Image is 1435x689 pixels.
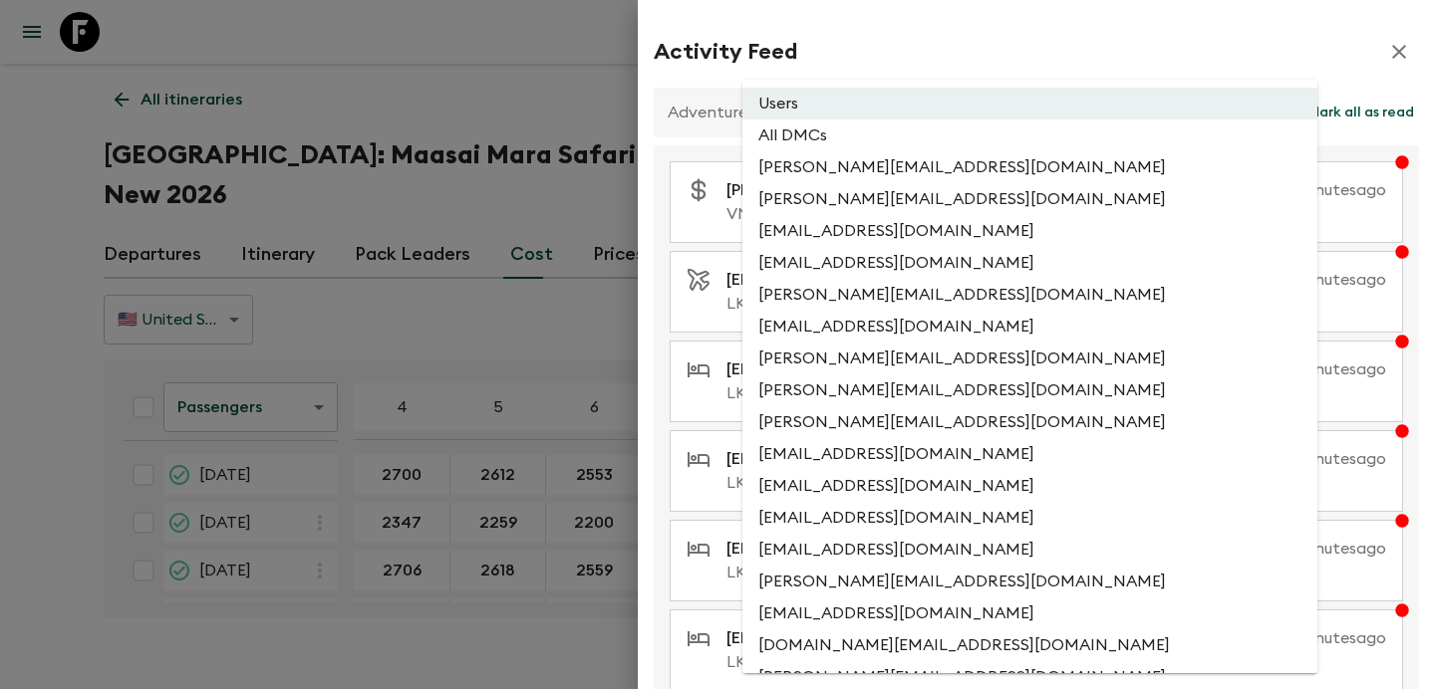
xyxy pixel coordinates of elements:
[742,215,1317,247] li: [EMAIL_ADDRESS][DOMAIN_NAME]
[742,311,1317,343] li: [EMAIL_ADDRESS][DOMAIN_NAME]
[742,406,1317,438] li: [PERSON_NAME][EMAIL_ADDRESS][DOMAIN_NAME]
[742,629,1317,661] li: [DOMAIN_NAME][EMAIL_ADDRESS][DOMAIN_NAME]
[742,438,1317,470] li: [EMAIL_ADDRESS][DOMAIN_NAME]
[742,470,1317,502] li: [EMAIL_ADDRESS][DOMAIN_NAME]
[742,597,1317,629] li: [EMAIL_ADDRESS][DOMAIN_NAME]
[742,88,1317,119] li: Users
[742,279,1317,311] li: [PERSON_NAME][EMAIL_ADDRESS][DOMAIN_NAME]
[742,247,1317,279] li: [EMAIL_ADDRESS][DOMAIN_NAME]
[742,119,1317,151] li: All DMCs
[742,502,1317,534] li: [EMAIL_ADDRESS][DOMAIN_NAME]
[742,374,1317,406] li: [PERSON_NAME][EMAIL_ADDRESS][DOMAIN_NAME]
[742,183,1317,215] li: [PERSON_NAME][EMAIL_ADDRESS][DOMAIN_NAME]
[742,566,1317,597] li: [PERSON_NAME][EMAIL_ADDRESS][DOMAIN_NAME]
[742,343,1317,374] li: [PERSON_NAME][EMAIL_ADDRESS][DOMAIN_NAME]
[742,534,1317,566] li: [EMAIL_ADDRESS][DOMAIN_NAME]
[742,151,1317,183] li: [PERSON_NAME][EMAIL_ADDRESS][DOMAIN_NAME]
